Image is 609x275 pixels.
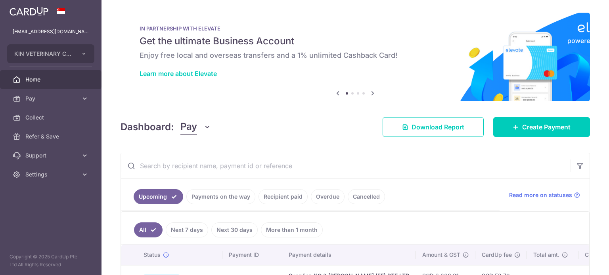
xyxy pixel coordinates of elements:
span: Settings [25,171,78,178]
span: Home [25,76,78,83]
a: Payments on the way [186,189,255,204]
h6: Enjoy free local and overseas transfers and a 1% unlimited Cashback Card! [140,51,571,60]
h4: Dashboard: [121,120,174,134]
a: Overdue [311,189,345,204]
span: Collect [25,114,78,121]
p: [EMAIL_ADDRESS][DOMAIN_NAME] [13,28,89,36]
span: Pay [25,95,78,102]
th: Payment ID [222,245,282,265]
a: Cancelled [348,189,385,204]
button: Pay [180,119,211,135]
a: Read more on statuses [509,191,580,199]
a: Upcoming [134,189,183,204]
h5: Get the ultimate Business Account [140,35,571,47]
a: Recipient paid [259,189,308,204]
a: Next 30 days [211,222,258,237]
span: KIN VETERINARY CLINIC PTE. LTD. [14,50,73,58]
img: Renovation banner [121,13,590,101]
img: CardUp [10,6,48,16]
p: IN PARTNERSHIP WITH ELEVATE [140,25,571,32]
span: Create Payment [522,122,571,132]
a: More than 1 month [261,222,323,237]
span: Download Report [412,122,464,132]
span: Support [25,152,78,159]
a: Download Report [383,117,484,137]
a: Learn more about Elevate [140,70,217,78]
span: Refer & Save [25,133,78,140]
a: Create Payment [493,117,590,137]
span: Status [144,251,161,259]
span: Read more on statuses [509,191,572,199]
span: Pay [180,119,197,135]
span: Total amt. [533,251,559,259]
span: CardUp fee [482,251,512,259]
span: Amount & GST [422,251,460,259]
a: Next 7 days [166,222,208,237]
th: Payment details [282,245,416,265]
button: KIN VETERINARY CLINIC PTE. LTD. [7,44,94,63]
a: All [134,222,163,237]
input: Search by recipient name, payment id or reference [121,153,571,178]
